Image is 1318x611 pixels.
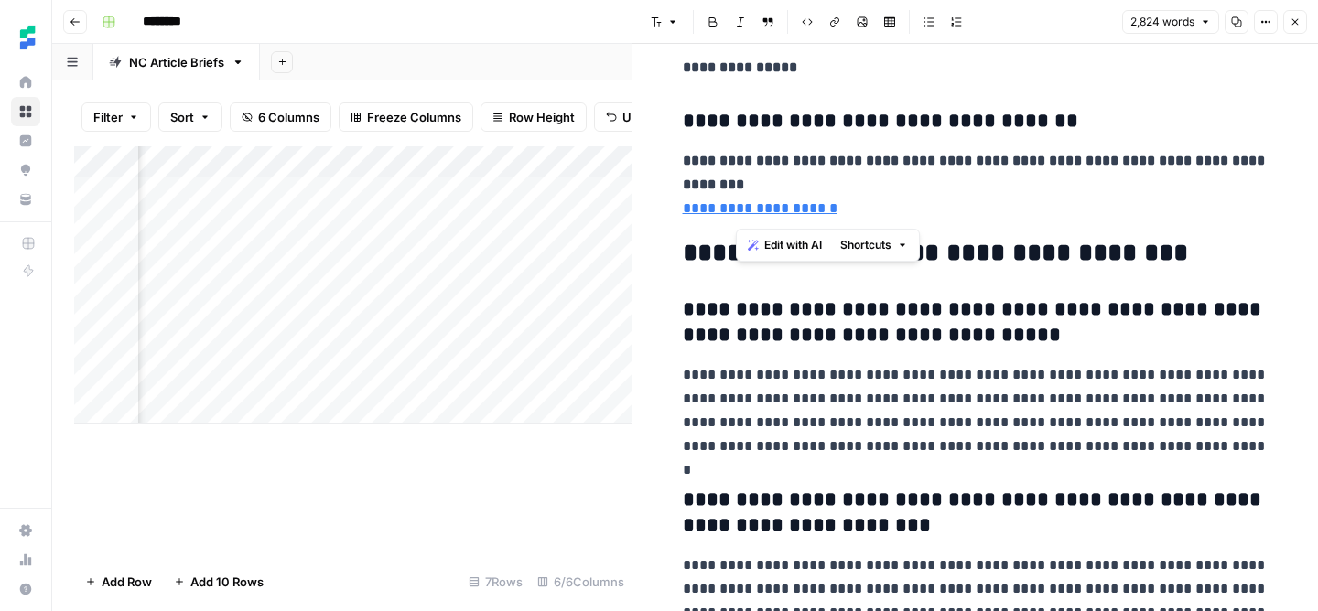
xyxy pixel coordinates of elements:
[11,15,40,60] button: Workspace: Ten Speed
[11,574,40,604] button: Help + Support
[11,545,40,574] a: Usage
[740,233,829,257] button: Edit with AI
[74,567,163,596] button: Add Row
[11,155,40,185] a: Opportunities
[11,97,40,126] a: Browse
[594,102,665,132] button: Undo
[11,21,44,54] img: Ten Speed Logo
[461,567,530,596] div: 7 Rows
[158,102,222,132] button: Sort
[833,233,915,257] button: Shortcuts
[129,53,224,71] div: NC Article Briefs
[93,44,260,80] a: NC Article Briefs
[81,102,151,132] button: Filter
[481,102,587,132] button: Row Height
[367,108,461,126] span: Freeze Columns
[170,108,194,126] span: Sort
[530,567,632,596] div: 6/6 Columns
[163,567,275,596] button: Add 10 Rows
[230,102,331,132] button: 6 Columns
[11,126,40,155] a: Insights
[11,68,40,97] a: Home
[93,108,123,126] span: Filter
[764,237,822,253] span: Edit with AI
[258,108,319,126] span: 6 Columns
[11,516,40,545] a: Settings
[1122,10,1219,34] button: 2,824 words
[840,237,891,253] span: Shortcuts
[11,185,40,214] a: Your Data
[509,108,575,126] span: Row Height
[190,573,264,591] span: Add 10 Rows
[1130,14,1194,30] span: 2,824 words
[102,573,152,591] span: Add Row
[622,108,654,126] span: Undo
[339,102,473,132] button: Freeze Columns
